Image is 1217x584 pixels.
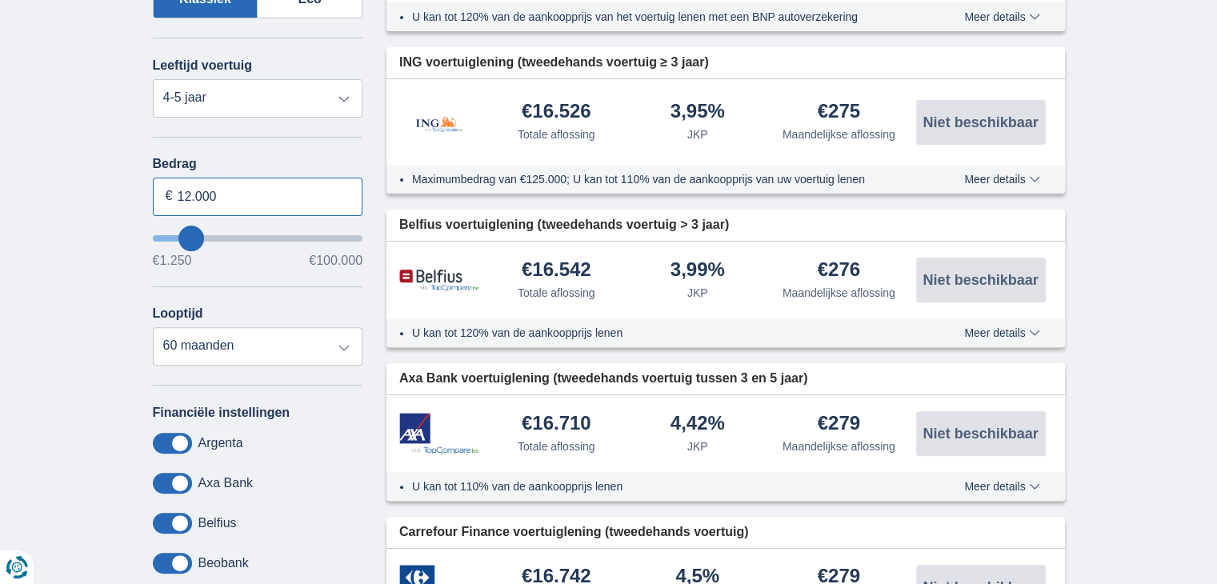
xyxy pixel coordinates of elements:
li: Maximumbedrag van €125.000; U kan tot 110% van de aankoopprijs van uw voertuig lenen [412,171,906,187]
div: €16.526 [522,102,591,123]
div: 4,42% [671,414,725,435]
label: Financiële instellingen [153,406,290,420]
div: Totale aflossing [518,438,595,454]
span: Meer details [964,327,1039,338]
div: Totale aflossing [518,126,595,142]
span: €1.250 [153,254,192,267]
button: Meer details [952,173,1051,186]
span: Carrefour Finance voertuiglening (tweedehands voertuig) [399,523,749,542]
span: Niet beschikbaar [923,273,1038,287]
span: Belfius voertuiglening (tweedehands voertuig > 3 jaar) [399,216,729,234]
div: €275 [818,102,860,123]
img: product.pl.alt Belfius [399,269,479,292]
img: product.pl.alt Axa Bank [399,413,479,455]
div: JKP [687,285,708,301]
div: JKP [687,126,708,142]
label: Belfius [198,516,237,530]
label: Beobank [198,556,249,570]
div: €276 [818,260,860,282]
div: Maandelijkse aflossing [783,126,895,142]
span: €100.000 [309,254,362,267]
input: wantToBorrow [153,235,363,242]
span: Niet beschikbaar [923,115,1038,130]
li: U kan tot 110% van de aankoopprijs lenen [412,478,906,494]
label: Leeftijd voertuig [153,58,252,73]
button: Meer details [952,326,1051,339]
span: ING voertuiglening (tweedehands voertuig ≥ 3 jaar) [399,54,709,72]
button: Meer details [952,480,1051,493]
span: Axa Bank voertuiglening (tweedehands voertuig tussen 3 en 5 jaar) [399,370,807,388]
label: Looptijd [153,306,203,321]
div: 3,99% [671,260,725,282]
button: Meer details [952,10,1051,23]
button: Niet beschikbaar [916,100,1046,145]
label: Argenta [198,436,243,450]
img: product.pl.alt ING [399,95,479,149]
li: U kan tot 120% van de aankoopprijs van het voertuig lenen met een BNP autoverzekering [412,9,906,25]
div: €16.542 [522,260,591,282]
div: Totale aflossing [518,285,595,301]
label: Axa Bank [198,476,253,490]
div: Maandelijkse aflossing [783,285,895,301]
button: Niet beschikbaar [916,411,1046,456]
span: Meer details [964,481,1039,492]
span: Meer details [964,11,1039,22]
span: Meer details [964,174,1039,185]
span: € [166,187,173,206]
label: Bedrag [153,157,363,171]
li: U kan tot 120% van de aankoopprijs lenen [412,325,906,341]
div: €279 [818,414,860,435]
button: Niet beschikbaar [916,258,1046,302]
div: Maandelijkse aflossing [783,438,895,454]
div: JKP [687,438,708,454]
div: €16.710 [522,414,591,435]
span: Niet beschikbaar [923,426,1038,441]
div: 3,95% [671,102,725,123]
